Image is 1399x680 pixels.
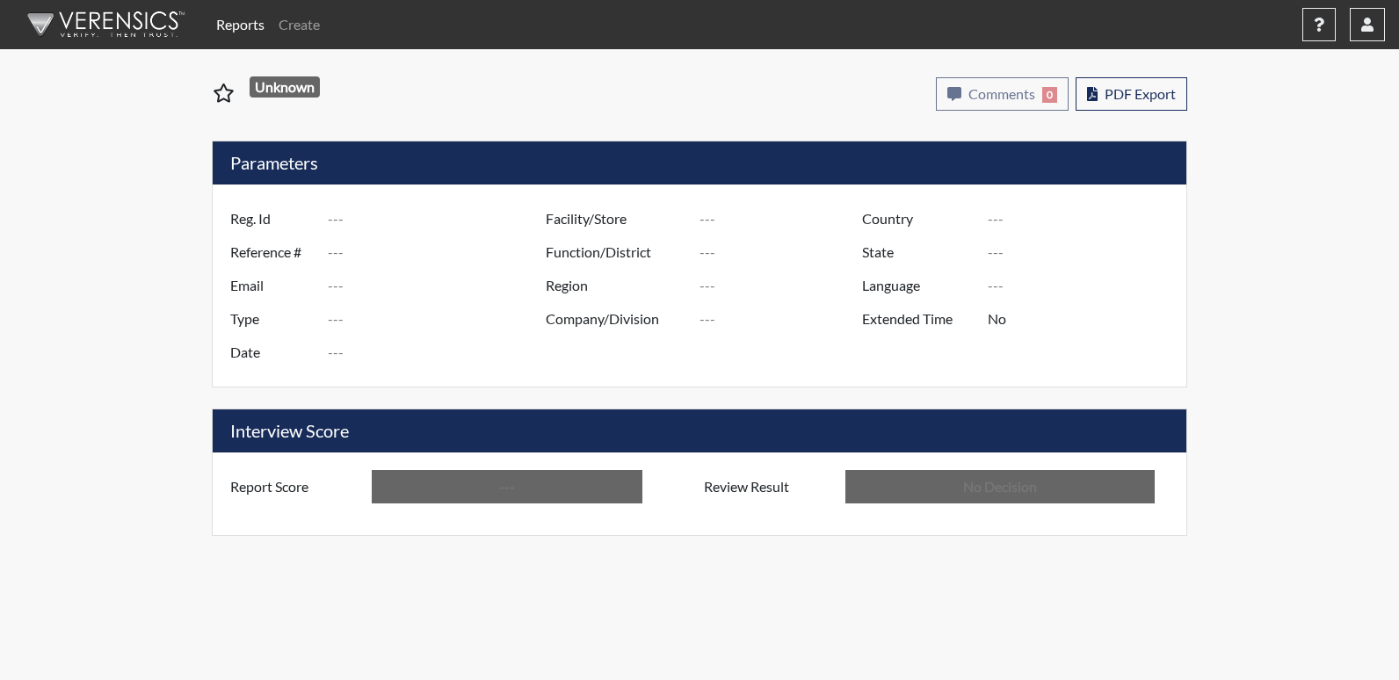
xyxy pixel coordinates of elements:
[691,470,845,503] label: Review Result
[699,202,866,235] input: ---
[968,85,1035,102] span: Comments
[1076,77,1187,111] button: PDF Export
[533,202,699,235] label: Facility/Store
[849,302,988,336] label: Extended Time
[849,235,988,269] label: State
[328,202,550,235] input: ---
[533,235,699,269] label: Function/District
[533,269,699,302] label: Region
[988,202,1182,235] input: ---
[213,141,1186,184] h5: Parameters
[533,302,699,336] label: Company/Division
[699,235,866,269] input: ---
[845,470,1155,503] input: No Decision
[217,470,372,503] label: Report Score
[849,202,988,235] label: Country
[217,202,328,235] label: Reg. Id
[250,76,321,98] span: Unknown
[372,470,642,503] input: ---
[988,302,1182,336] input: ---
[1105,85,1176,102] span: PDF Export
[699,302,866,336] input: ---
[272,7,327,42] a: Create
[217,336,328,369] label: Date
[209,7,272,42] a: Reports
[988,269,1182,302] input: ---
[328,269,550,302] input: ---
[217,302,328,336] label: Type
[1042,87,1057,103] span: 0
[849,269,988,302] label: Language
[328,302,550,336] input: ---
[217,235,328,269] label: Reference #
[988,235,1182,269] input: ---
[213,409,1186,452] h5: Interview Score
[217,269,328,302] label: Email
[328,235,550,269] input: ---
[328,336,550,369] input: ---
[699,269,866,302] input: ---
[936,77,1069,111] button: Comments0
